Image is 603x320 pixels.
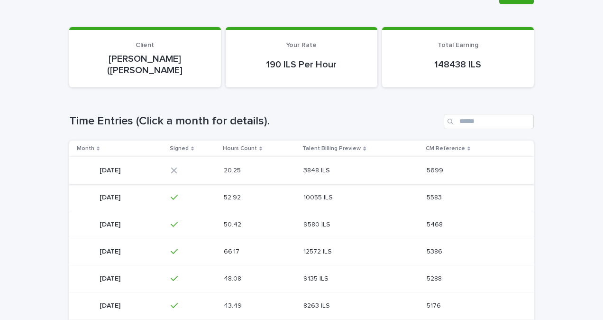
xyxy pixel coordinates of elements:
tr: [DATE][DATE] 43.4943.49 8263 ILS8263 ILS 51765176 [69,292,534,319]
p: 12572 ILS [303,246,334,256]
p: Signed [170,143,189,154]
p: [PERSON_NAME] ([PERSON_NAME] [81,53,210,76]
tr: [DATE][DATE] 66.1766.17 12572 ILS12572 ILS 53865386 [69,238,534,265]
p: 5583 [427,192,444,202]
tr: [DATE][DATE] 20.2520.25 3848 ILS3848 ILS 56995699 [69,157,534,184]
p: 66.17 [224,246,241,256]
tr: [DATE][DATE] 52.9252.92 10055 ILS10055 ILS 55835583 [69,184,534,211]
p: [DATE] [100,219,122,229]
p: 148438 ILS [393,59,522,70]
p: 52.92 [224,192,243,202]
input: Search [444,114,534,129]
p: 10055 ILS [303,192,335,202]
p: 8263 ILS [303,300,332,310]
p: 5699 [427,165,445,175]
p: 20.25 [224,165,243,175]
tr: [DATE][DATE] 50.4250.42 9580 ILS9580 ILS 54685468 [69,211,534,238]
p: 5176 [427,300,443,310]
p: 5468 [427,219,445,229]
p: 5386 [427,246,444,256]
h1: Time Entries (Click a month for details). [69,114,440,128]
p: 48.08 [224,273,243,283]
p: [DATE] [100,273,122,283]
tr: [DATE][DATE] 48.0848.08 9135 ILS9135 ILS 52885288 [69,265,534,292]
p: 50.42 [224,219,243,229]
span: Your Rate [286,42,317,48]
p: 190 ILS Per Hour [237,59,366,70]
p: Hours Count [223,143,257,154]
span: Total Earning [438,42,478,48]
p: CM Reference [426,143,465,154]
p: [DATE] [100,165,122,175]
p: 43.49 [224,300,244,310]
p: 5288 [427,273,444,283]
p: Talent Billing Preview [302,143,361,154]
p: Month [77,143,94,154]
p: [DATE] [100,246,122,256]
span: Client [136,42,154,48]
p: [DATE] [100,192,122,202]
p: 3848 ILS [303,165,332,175]
p: 9135 ILS [303,273,330,283]
p: [DATE] [100,300,122,310]
p: 9580 ILS [303,219,332,229]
